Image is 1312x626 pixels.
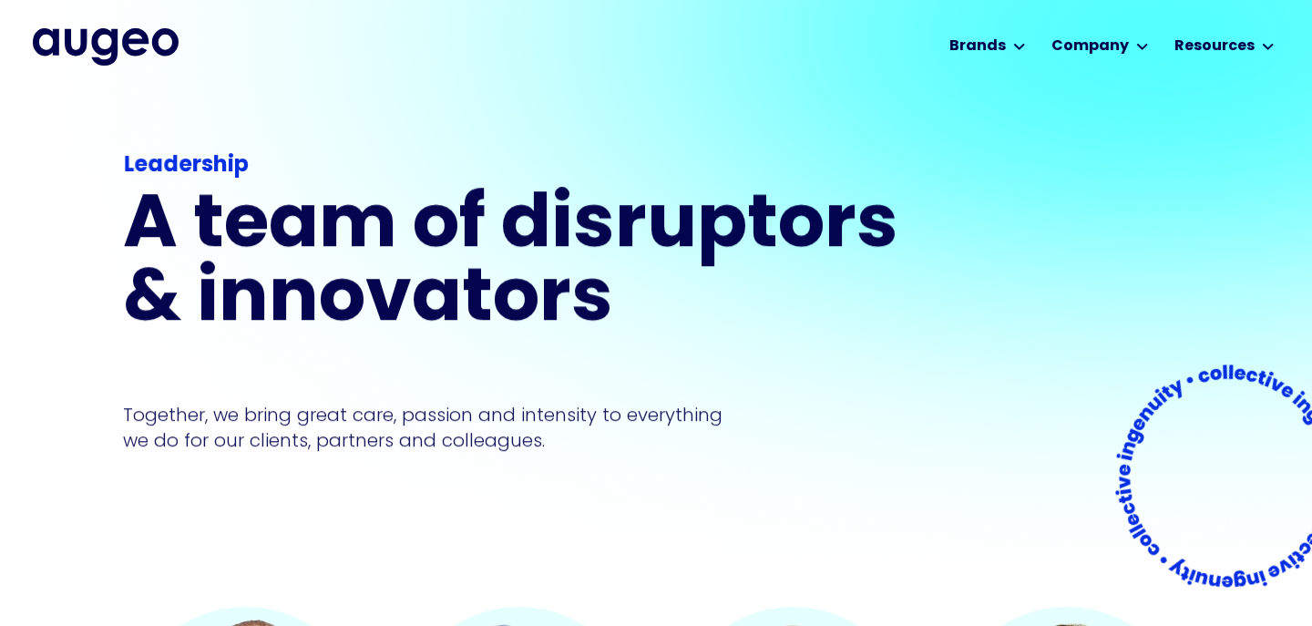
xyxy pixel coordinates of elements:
a: home [33,28,179,65]
p: Together, we bring great care, passion and intensity to everything we do for our clients, partner... [123,402,750,453]
div: Resources [1174,36,1255,57]
div: Company [1051,36,1129,57]
div: Leadership [124,149,908,182]
img: Augeo's full logo in midnight blue. [33,28,179,65]
div: Brands [949,36,1006,57]
h1: A team of disruptors & innovators [123,190,910,338]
